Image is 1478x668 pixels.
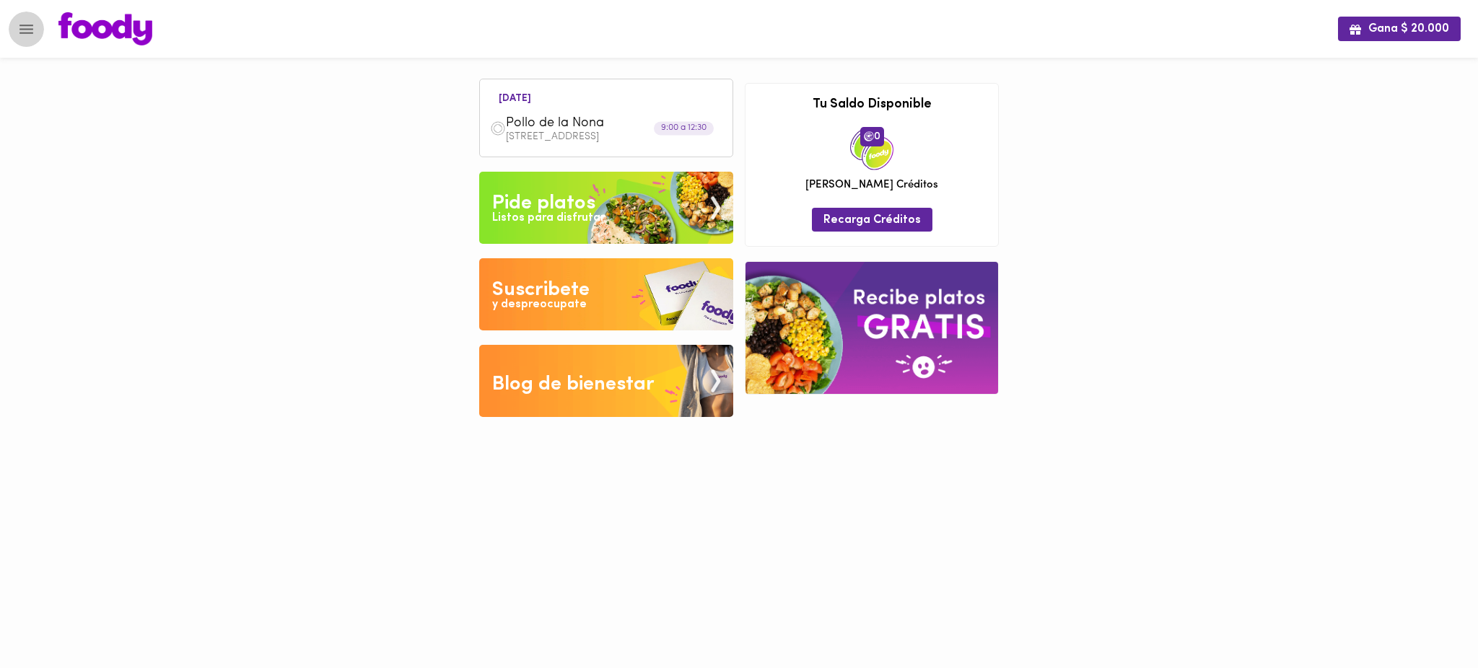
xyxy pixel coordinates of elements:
[479,345,733,417] img: Blog de bienestar
[756,98,987,113] h3: Tu Saldo Disponible
[58,12,152,45] img: logo.png
[487,90,543,104] li: [DATE]
[492,189,595,218] div: Pide platos
[805,177,938,193] span: [PERSON_NAME] Créditos
[864,131,874,141] img: foody-creditos.png
[1338,17,1461,40] button: Gana $ 20.000
[1394,584,1464,654] iframe: Messagebird Livechat Widget
[654,122,714,136] div: 9:00 a 12:30
[860,127,884,146] span: 0
[506,115,672,132] span: Pollo de la Nona
[492,210,605,227] div: Listos para disfrutar
[492,370,655,399] div: Blog de bienestar
[745,262,998,394] img: referral-banner.png
[812,208,932,232] button: Recarga Créditos
[479,172,733,244] img: Pide un Platos
[850,127,893,170] img: credits-package.png
[492,276,590,304] div: Suscribete
[479,258,733,330] img: Disfruta bajar de peso
[1350,22,1449,36] span: Gana $ 20.000
[492,296,587,313] div: y despreocupate
[9,12,44,47] button: Menu
[506,132,722,142] p: [STREET_ADDRESS]
[823,214,921,227] span: Recarga Créditos
[490,120,506,136] img: dish.png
